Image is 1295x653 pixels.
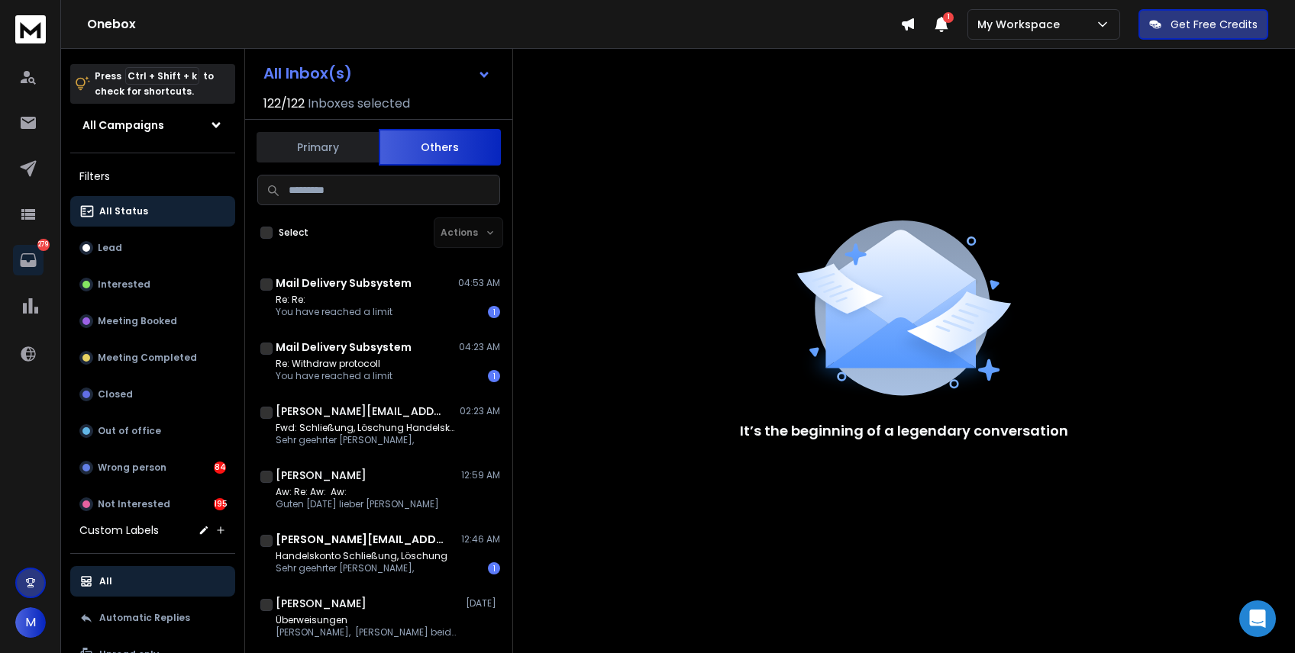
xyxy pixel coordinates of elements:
[279,227,308,239] label: Select
[15,15,46,43] img: logo
[458,277,500,289] p: 04:53 AM
[276,306,392,318] p: You have reached a limit
[15,607,46,638] button: M
[276,422,459,434] p: Fwd: Schließung, Löschung Handelskonto
[276,275,412,291] h1: Mail Delivery Subsystem
[943,12,954,23] span: 1
[461,533,500,545] p: 12:46 AM
[276,486,439,498] p: Aw: Re: Aw: Aw:
[99,575,112,587] p: All
[488,306,500,318] div: 1
[276,339,412,355] h1: Mail Delivery Subsystem
[1239,600,1276,637] div: Open Intercom Messenger
[98,388,133,400] p: Closed
[740,420,1068,442] p: It’s the beginning of a legendary conversation
[276,614,459,626] p: Überweisungen
[276,532,444,547] h1: [PERSON_NAME][EMAIL_ADDRESS][DOMAIN_NAME]
[95,69,214,99] p: Press to check for shortcuts.
[70,489,235,520] button: Not Interested195
[98,315,177,327] p: Meeting Booked
[466,597,500,610] p: [DATE]
[276,370,392,382] p: You have reached a limit
[251,58,503,88] button: All Inbox(s)
[70,343,235,373] button: Meeting Completed
[70,452,235,483] button: Wrong person84
[276,468,367,483] h1: [PERSON_NAME]
[70,379,235,410] button: Closed
[70,110,235,140] button: All Campaigns
[459,341,500,353] p: 04:23 AM
[214,498,226,510] div: 195
[488,370,500,382] div: 1
[99,205,148,217] p: All Status
[98,425,161,437] p: Out of office
[70,306,235,336] button: Meeting Booked
[98,278,150,291] p: Interested
[276,498,439,510] p: Guten [DATE] lieber [PERSON_NAME]
[276,358,392,370] p: Re: Withdraw protocoll
[98,462,166,474] p: Wrong person
[70,233,235,263] button: Lead
[276,626,459,639] p: [PERSON_NAME], [PERSON_NAME] beide Überweisungen
[70,196,235,227] button: All Status
[1138,9,1268,40] button: Get Free Credits
[263,66,352,81] h1: All Inbox(s)
[460,405,500,417] p: 02:23 AM
[13,245,44,275] a: 279
[98,498,170,510] p: Not Interested
[70,566,235,597] button: All
[276,596,367,611] h1: [PERSON_NAME]
[99,612,190,624] p: Automatic Replies
[70,603,235,633] button: Automatic Replies
[276,550,447,562] p: Handelskonto Schließung, Löschung
[276,294,392,306] p: Re: Re:
[977,17,1066,32] p: My Workspace
[257,130,379,164] button: Primary
[263,95,305,113] span: 122 / 122
[79,523,159,538] h3: Custom Labels
[70,269,235,300] button: Interested
[276,562,447,574] p: Sehr geehrter [PERSON_NAME],
[70,166,235,187] h3: Filters
[37,239,50,251] p: 279
[82,117,164,133] h1: All Campaigns
[488,562,500,574] div: 1
[98,352,197,364] p: Meeting Completed
[87,15,900,34] h1: Onebox
[276,434,459,446] p: Sehr geehrter [PERSON_NAME],
[125,67,199,85] span: Ctrl + Shift + k
[461,469,500,481] p: 12:59 AM
[308,95,410,113] h3: Inboxes selected
[214,462,226,474] div: 84
[70,416,235,446] button: Out of office
[276,404,444,419] h1: [PERSON_NAME][EMAIL_ADDRESS][DOMAIN_NAME]
[379,129,501,166] button: Others
[98,242,122,254] p: Lead
[1171,17,1258,32] p: Get Free Credits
